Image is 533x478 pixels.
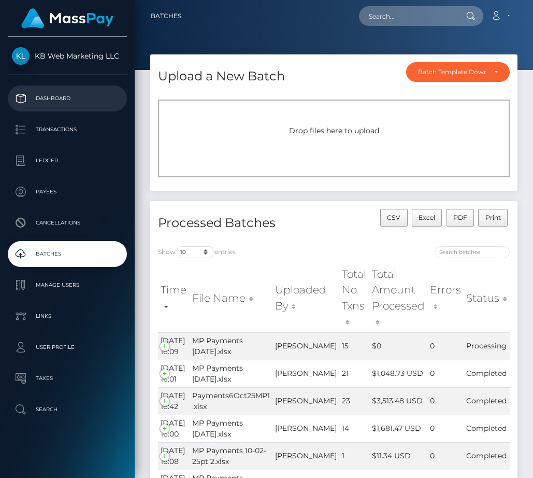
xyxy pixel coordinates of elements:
[369,332,427,360] td: $0
[8,148,127,174] a: Ledger
[289,126,379,135] span: Drop files here to upload
[12,308,123,324] p: Links
[387,214,400,221] span: CSV
[12,215,123,231] p: Cancellations
[453,214,467,221] span: PDF
[427,332,464,360] td: 0
[190,264,272,332] th: File Name: activate to sort column ascending
[380,209,408,227] button: CSV
[427,360,464,387] td: 0
[12,153,123,168] p: Ledger
[158,415,190,442] td: [DATE] 16:00
[435,246,510,258] input: Search batches
[427,387,464,415] td: 0
[464,332,510,360] td: Processing
[418,68,486,76] div: Batch Template Download
[427,415,464,442] td: 0
[272,387,339,415] td: [PERSON_NAME]
[359,6,456,26] input: Search...
[12,277,123,293] p: Manage Users
[158,67,285,86] h4: Upload a New Batch
[272,360,339,387] td: [PERSON_NAME]
[190,332,272,360] td: MP Payments [DATE].xlsx
[8,272,127,298] a: Manage Users
[190,360,272,387] td: MP Payments [DATE].xlsx
[8,179,127,205] a: Payees
[158,360,190,387] td: [DATE] 16:01
[8,334,127,360] a: User Profile
[272,442,339,470] td: [PERSON_NAME]
[8,241,127,267] a: Batches
[8,210,127,236] a: Cancellations
[12,47,30,65] img: KB Web Marketing LLC
[272,264,339,332] th: Uploaded By: activate to sort column ascending
[478,209,508,227] button: Print
[158,442,190,470] td: [DATE] 16:08
[485,214,501,221] span: Print
[12,91,123,106] p: Dashboard
[412,209,442,227] button: Excel
[272,415,339,442] td: [PERSON_NAME]
[158,214,326,232] h4: Processed Batches
[12,340,123,355] p: User Profile
[8,86,127,111] a: Dashboard
[190,387,272,415] td: Payments6Oct25MP1.xlsx
[464,264,510,332] th: Status: activate to sort column ascending
[369,264,427,332] th: Total Amount Processed: activate to sort column ascending
[464,442,510,470] td: Completed
[427,442,464,470] td: 0
[369,360,427,387] td: $1,048.73 USD
[151,5,181,27] a: Batches
[406,62,510,82] button: Batch Template Download
[446,209,474,227] button: PDF
[339,264,369,332] th: Total No. Txns: activate to sort column ascending
[190,442,272,470] td: MP Payments 10-02-25pt 2.xlsx
[369,442,427,470] td: $11.34 USD
[464,360,510,387] td: Completed
[272,332,339,360] td: [PERSON_NAME]
[339,360,369,387] td: 21
[176,246,214,258] select: Showentries
[12,184,123,200] p: Payees
[8,397,127,423] a: Search
[369,387,427,415] td: $3,513.48 USD
[8,51,127,61] span: KB Web Marketing LLC
[419,214,435,221] span: Excel
[464,415,510,442] td: Completed
[369,415,427,442] td: $1,681.47 USD
[12,122,123,137] p: Transactions
[339,415,369,442] td: 14
[12,402,123,417] p: Search
[8,303,127,329] a: Links
[190,415,272,442] td: MP Payments [DATE].xlsx
[158,332,190,360] td: [DATE] 16:09
[8,117,127,143] a: Transactions
[339,332,369,360] td: 15
[21,8,113,29] img: MassPay Logo
[12,371,123,386] p: Taxes
[12,246,123,262] p: Batches
[158,246,236,258] label: Show entries
[339,387,369,415] td: 23
[8,365,127,391] a: Taxes
[464,387,510,415] td: Completed
[158,264,190,332] th: Time: activate to sort column ascending
[427,264,464,332] th: Errors: activate to sort column ascending
[158,387,190,415] td: [DATE] 16:42
[339,442,369,470] td: 1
